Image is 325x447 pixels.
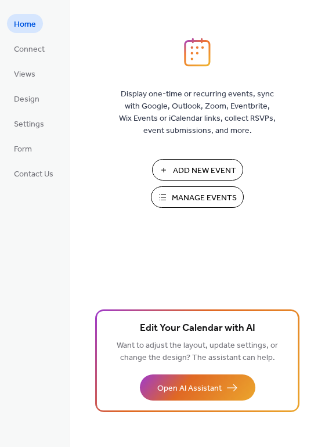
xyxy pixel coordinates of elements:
button: Open AI Assistant [140,374,255,401]
span: Add New Event [173,165,236,177]
a: Home [7,14,43,33]
span: Settings [14,118,44,131]
span: Contact Us [14,168,53,181]
span: Edit Your Calendar with AI [140,320,255,337]
button: Manage Events [151,186,244,208]
img: logo_icon.svg [184,38,211,67]
button: Add New Event [152,159,243,181]
span: Display one-time or recurring events, sync with Google, Outlook, Zoom, Eventbrite, Wix Events or ... [119,88,276,137]
a: Contact Us [7,164,60,183]
span: Design [14,93,39,106]
span: Want to adjust the layout, update settings, or change the design? The assistant can help. [117,338,278,366]
span: Connect [14,44,45,56]
span: Open AI Assistant [157,383,222,395]
a: Connect [7,39,52,58]
a: Settings [7,114,51,133]
a: Design [7,89,46,108]
span: Views [14,69,35,81]
span: Manage Events [172,192,237,204]
span: Home [14,19,36,31]
a: Form [7,139,39,158]
a: Views [7,64,42,83]
span: Form [14,143,32,156]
